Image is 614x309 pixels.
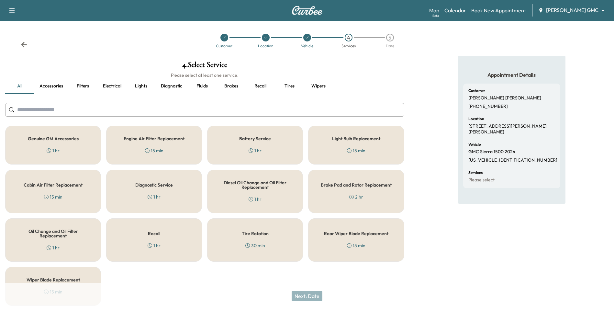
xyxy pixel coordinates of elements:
h5: Battery Service [239,136,271,141]
h5: Cabin Air Filter Replacement [24,183,83,187]
a: Calendar [444,6,466,14]
button: Tires [275,78,304,94]
div: 15 min [145,147,163,154]
button: all [5,78,34,94]
div: Location [258,44,274,48]
div: 4 [345,34,352,41]
h5: Oil Change and Oil Filter Replacement [16,229,90,238]
h5: Light Bulb Replacement [332,136,380,141]
h5: Recall [148,231,160,236]
button: Brakes [217,78,246,94]
div: Services [341,44,356,48]
h5: Engine Air Filter Replacement [124,136,184,141]
button: Diagnostic [156,78,187,94]
h5: Diagnostic Service [135,183,173,187]
div: Date [386,44,394,48]
h5: Diesel Oil Change and Oil Filter Replacement [218,180,292,189]
p: Please select [468,177,495,183]
h6: Location [468,117,484,121]
div: 1 hr [148,194,161,200]
div: 15 min [347,242,365,249]
h5: Wiper Blade Replacement [27,278,80,282]
h6: Please select at least one service. [5,72,404,78]
h5: Brake Pad and Rotor Replacement [321,183,392,187]
div: Back [21,41,27,48]
button: Filters [68,78,97,94]
button: Wipers [304,78,333,94]
p: [US_VEHICLE_IDENTIFICATION_NUMBER] [468,157,557,163]
h5: Genuine GM Accessories [28,136,79,141]
div: basic tabs example [5,78,404,94]
p: [STREET_ADDRESS][PERSON_NAME][PERSON_NAME] [468,123,555,135]
img: Curbee Logo [292,6,323,15]
div: 1 hr [47,245,60,251]
h6: Services [468,171,483,175]
p: [PHONE_NUMBER] [468,104,508,109]
a: Book New Appointment [471,6,526,14]
button: Recall [246,78,275,94]
h5: Rear Wiper Blade Replacement [324,231,388,236]
p: GMC Sierra 1500 2024 [468,149,515,155]
h5: Tire Rotation [242,231,269,236]
h5: Appointment Details [463,71,560,78]
div: Beta [432,13,439,18]
div: 2 hr [349,194,363,200]
a: MapBeta [429,6,439,14]
h1: 4 . Select Service [5,61,404,72]
div: 1 hr [249,196,262,202]
div: 15 min [347,147,365,154]
div: Vehicle [301,44,313,48]
div: 1 hr [148,242,161,249]
button: Accessories [34,78,68,94]
div: 5 [386,34,394,41]
div: 1 hr [47,147,60,154]
h6: Customer [468,89,485,93]
button: Fluids [187,78,217,94]
button: Electrical [97,78,127,94]
h6: Vehicle [468,143,481,146]
p: [PERSON_NAME] [PERSON_NAME] [468,95,541,101]
div: 30 min [245,242,265,249]
div: 1 hr [249,147,262,154]
div: 15 min [44,194,62,200]
div: Customer [216,44,232,48]
button: Lights [127,78,156,94]
span: [PERSON_NAME] GMC [546,6,598,14]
